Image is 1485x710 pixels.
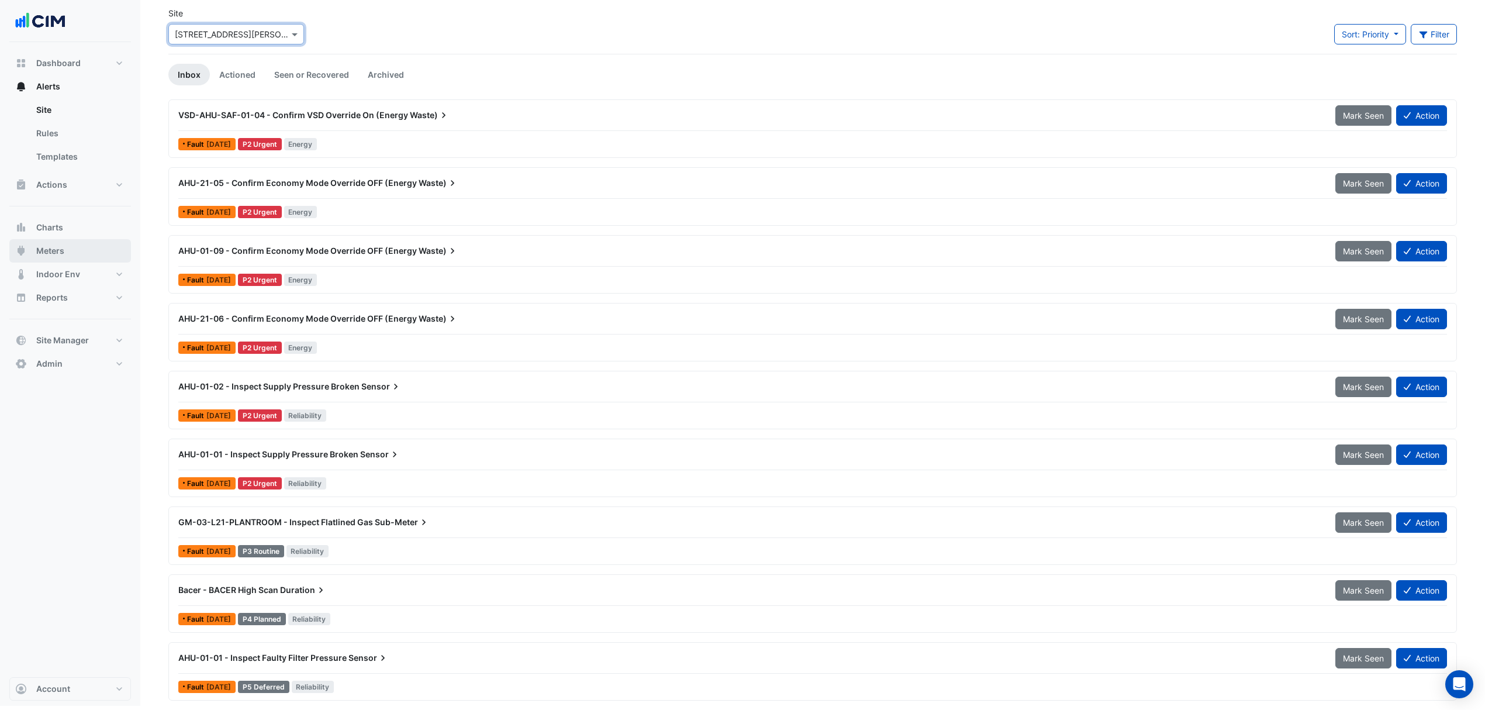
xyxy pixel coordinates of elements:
span: AHU-01-02 - Inspect Supply Pressure Broken [178,381,360,391]
span: Fault [187,616,206,623]
a: Actioned [210,64,265,85]
span: Waste) [419,177,458,189]
span: Dashboard [36,57,81,69]
a: Archived [358,64,413,85]
button: Mark Seen [1335,105,1391,126]
span: Indoor Env [36,268,80,280]
span: Waste) [410,109,450,121]
span: Sort: Priority [1342,29,1389,39]
button: Charts [9,216,131,239]
span: Meters [36,245,64,257]
img: Company Logo [14,9,67,33]
span: Reports [36,292,68,304]
app-icon: Alerts [15,81,27,92]
div: Open Intercom Messenger [1445,670,1473,698]
button: Mark Seen [1335,580,1391,601]
span: Fri 12-Sep-2025 11:04 AEST [206,208,231,216]
span: Energy [284,206,317,218]
span: Fri 22-Aug-2025 16:40 AEST [206,343,231,352]
span: Reliability [284,477,327,490]
label: Site [168,7,183,19]
span: Sat 04-Oct-2025 00:04 AEST [206,683,231,691]
div: P2 Urgent [238,206,282,218]
app-icon: Site Manager [15,335,27,346]
span: Bacer - BACER High Scan [178,585,278,595]
button: Actions [9,173,131,197]
span: Fri 12-Sep-2025 11:04 AEST [206,275,231,284]
app-icon: Reports [15,292,27,304]
button: Action [1396,173,1447,194]
button: Action [1396,377,1447,397]
span: AHU-01-01 - Inspect Supply Pressure Broken [178,449,358,459]
span: Energy [284,342,317,354]
button: Mark Seen [1335,648,1391,668]
button: Action [1396,241,1447,261]
span: Alerts [36,81,60,92]
span: Thu 02-Oct-2025 18:50 AEST [206,615,231,623]
div: P4 Planned [238,613,286,625]
button: Dashboard [9,51,131,75]
span: Fault [187,684,206,691]
button: Action [1396,444,1447,465]
span: Mark Seen [1343,382,1384,392]
span: Mark Seen [1343,518,1384,528]
span: Fri 10-Oct-2025 08:28 AEDT [206,140,231,149]
span: AHU-01-01 - Inspect Faulty Filter Pressure [178,653,347,663]
button: Meters [9,239,131,263]
span: VSD-AHU-SAF-01-04 - Confirm VSD Override On (Energy [178,110,408,120]
span: Sensor [348,652,389,664]
span: Site Manager [36,335,89,346]
app-icon: Charts [15,222,27,233]
span: Mark Seen [1343,178,1384,188]
a: Inbox [168,64,210,85]
button: Site Manager [9,329,131,352]
span: Mark Seen [1343,314,1384,324]
button: Action [1396,309,1447,329]
span: Fault [187,344,206,351]
span: Energy [284,274,317,286]
div: P5 Deferred [238,681,289,693]
span: Sensor [360,449,400,460]
a: Templates [27,145,131,168]
span: Fault [187,209,206,216]
span: Sub-Meter [375,516,430,528]
div: Alerts [9,98,131,173]
span: Actions [36,179,67,191]
span: Mark Seen [1343,111,1384,120]
span: AHU-21-05 - Confirm Economy Mode Override OFF (Energy [178,178,417,188]
button: Action [1396,105,1447,126]
button: Mark Seen [1335,377,1391,397]
button: Mark Seen [1335,241,1391,261]
span: Admin [36,358,63,370]
div: P2 Urgent [238,342,282,354]
span: Mon 11-Aug-2025 16:43 AEST [206,411,231,420]
a: Seen or Recovered [265,64,358,85]
span: Mon 11-Aug-2025 16:43 AEST [206,479,231,488]
div: P3 Routine [238,545,284,557]
span: Fault [187,412,206,419]
span: Fault [187,480,206,487]
div: P2 Urgent [238,138,282,150]
button: Admin [9,352,131,375]
span: Energy [284,138,317,150]
span: Fault [187,548,206,555]
div: P2 Urgent [238,409,282,422]
span: AHU-01-09 - Confirm Economy Mode Override OFF (Energy [178,246,417,256]
button: Reports [9,286,131,309]
button: Action [1396,512,1447,533]
span: Reliability [292,681,334,693]
span: Account [36,683,70,695]
button: Mark Seen [1335,309,1391,329]
span: Duration [280,584,327,596]
app-icon: Admin [15,358,27,370]
span: AHU-21-06 - Confirm Economy Mode Override OFF (Energy [178,313,417,323]
button: Action [1396,580,1447,601]
span: GM-03-L21-PLANTROOM - Inspect Flatlined Gas [178,517,373,527]
span: Mark Seen [1343,653,1384,663]
button: Filter [1411,24,1458,44]
button: Indoor Env [9,263,131,286]
span: Reliability [284,409,327,422]
span: Mark Seen [1343,246,1384,256]
span: Waste) [419,245,458,257]
app-icon: Indoor Env [15,268,27,280]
